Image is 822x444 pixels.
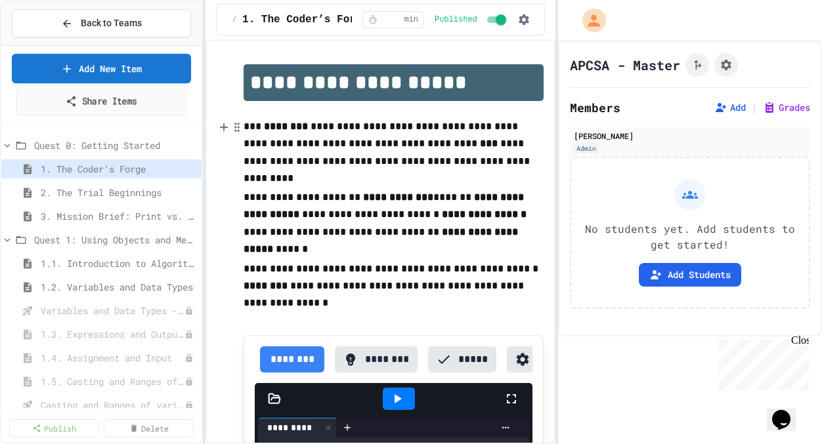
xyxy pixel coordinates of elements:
[104,419,193,437] a: Delete
[570,56,680,74] h1: APCSA - Master
[41,256,196,270] span: 1.1. Introduction to Algorithms, Programming, and Compilers
[435,14,477,25] span: Published
[639,263,741,287] button: Add Students
[714,101,746,114] button: Add
[41,351,184,365] span: 1.4. Assignment and Input
[81,16,142,30] span: Back to Teams
[41,304,184,317] span: Variables and Data Types - Quiz
[41,398,184,412] span: Casting and Ranges of variables - Quiz
[184,377,194,386] div: Unpublished
[242,12,368,28] span: 1. The Coder’s Forge
[16,86,186,115] a: Share Items
[184,401,194,410] div: Unpublished
[41,327,184,341] span: 1.3. Expressions and Output [New]
[767,392,809,431] iframe: chat widget
[685,53,709,77] button: Click to see fork details
[569,5,609,35] div: My Account
[41,162,196,176] span: 1. The Coder’s Forge
[41,209,196,223] span: 3. Mission Brief: Print vs. Println Quest
[763,101,810,114] button: Grades
[5,5,91,83] div: Chat with us now!Close
[34,233,196,247] span: Quest 1: Using Objects and Methods
[34,138,196,152] span: Quest 0: Getting Started
[751,100,758,115] span: |
[404,14,418,25] span: min
[184,306,194,315] div: Unpublished
[41,280,196,294] span: 1.2. Variables and Data Types
[12,54,191,83] a: Add New Item
[232,14,237,25] span: /
[41,186,196,199] span: 2. The Trial Beginnings
[713,334,809,390] iframe: chat widget
[714,53,738,77] button: Assignment Settings
[435,12,509,28] div: Content is published and visible to students
[570,98,620,117] h2: Members
[184,353,194,363] div: Unpublished
[582,221,798,252] p: No students yet. Add students to get started!
[12,9,191,37] button: Back to Teams
[9,419,98,437] a: Publish
[574,143,599,154] div: Admin
[184,330,194,339] div: Unpublished
[574,130,806,142] div: [PERSON_NAME]
[41,374,184,388] span: 1.5. Casting and Ranges of Values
